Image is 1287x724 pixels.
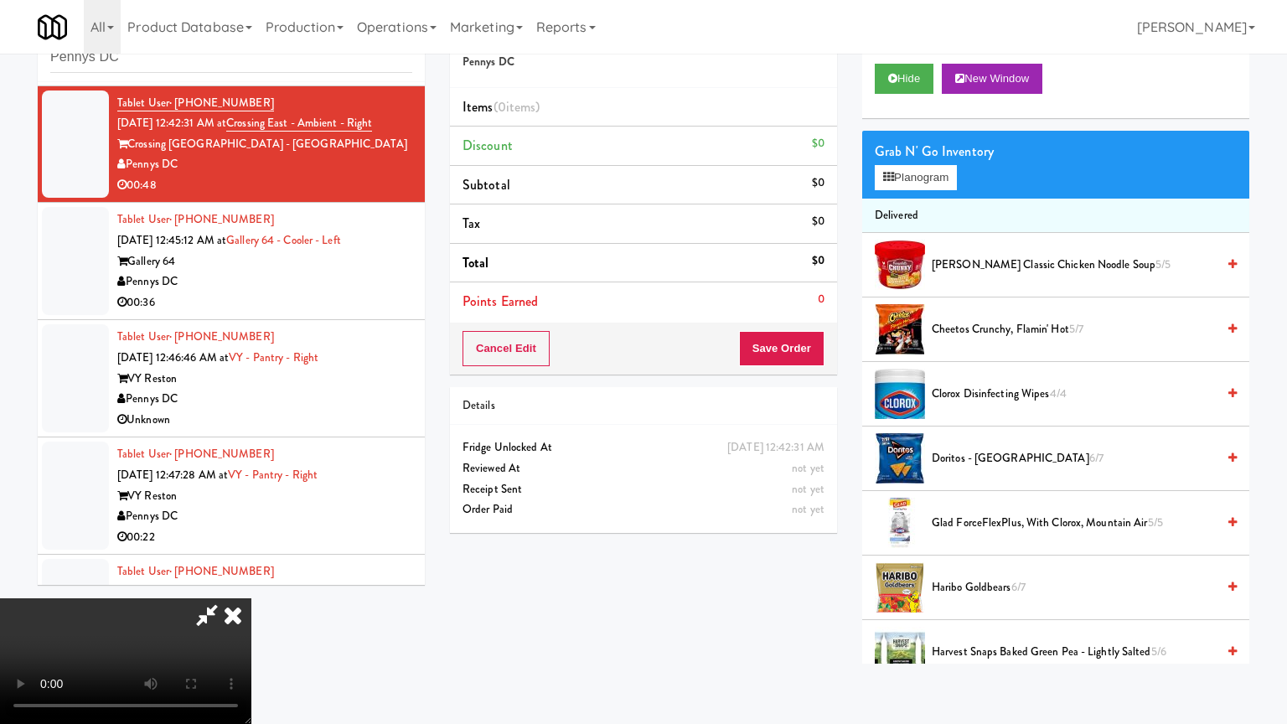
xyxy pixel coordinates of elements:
[117,175,412,196] div: 00:48
[494,97,540,116] span: (0 )
[117,328,274,344] a: Tablet User· [PHONE_NUMBER]
[932,255,1216,276] span: [PERSON_NAME] Classic Chicken Noodle Soup
[463,437,824,458] div: Fridge Unlocked At
[925,255,1237,276] div: [PERSON_NAME] Classic Chicken Noodle Soup5/5
[925,577,1237,598] div: Haribo Goldbears6/7
[117,486,412,507] div: VY Reston
[942,64,1042,94] button: New Window
[932,513,1216,534] span: Glad ForceFlexPlus, with Clorox, Mountain Air
[1148,515,1163,530] span: 5/5
[117,467,228,483] span: [DATE] 12:47:28 AM at
[932,642,1216,663] span: Harvest Snaps Baked Green Pea - Lightly Salted
[169,95,274,111] span: · [PHONE_NUMBER]
[463,499,824,520] div: Order Paid
[117,389,412,410] div: Pennys DC
[117,271,412,292] div: Pennys DC
[727,437,824,458] div: [DATE] 12:42:31 AM
[1155,256,1171,272] span: 5/5
[463,331,550,366] button: Cancel Edit
[812,133,824,154] div: $0
[932,384,1216,405] span: Clorox Disinfecting Wipes
[463,214,480,233] span: Tax
[117,506,412,527] div: Pennys DC
[925,513,1237,534] div: Glad ForceFlexPlus, with Clorox, Mountain Air5/5
[875,139,1237,164] div: Grab N' Go Inventory
[226,115,372,132] a: Crossing East - Ambient - Right
[463,479,824,500] div: Receipt Sent
[792,481,824,497] span: not yet
[875,165,957,190] button: Planogram
[463,97,540,116] span: Items
[117,154,412,175] div: Pennys DC
[506,97,536,116] ng-pluralize: items
[117,446,274,462] a: Tablet User· [PHONE_NUMBER]
[117,527,412,548] div: 00:22
[229,349,318,365] a: VY - Pantry - Right
[38,203,425,320] li: Tablet User· [PHONE_NUMBER][DATE] 12:45:12 AM atGallery 64 - Cooler - LeftGallery 64Pennys DC00:36
[925,448,1237,469] div: Doritos - [GEOGRAPHIC_DATA]6/7
[117,134,412,155] div: Crossing [GEOGRAPHIC_DATA] - [GEOGRAPHIC_DATA]
[1151,644,1166,659] span: 5/6
[1050,385,1067,401] span: 4/4
[230,584,306,600] a: OHS - PANTRY
[812,211,824,232] div: $0
[117,369,412,390] div: VY Reston
[169,211,274,227] span: · [PHONE_NUMBER]
[463,136,513,155] span: Discount
[117,410,412,431] div: Unknown
[1089,450,1104,466] span: 6/7
[463,175,510,194] span: Subtotal
[117,584,230,600] span: [DATE] 12:48:54 AM at
[38,555,425,672] li: Tablet User· [PHONE_NUMBER][DATE] 12:48:54 AM atOHS - PANTRY[GEOGRAPHIC_DATA]Pennys DC00:18
[739,331,824,366] button: Save Order
[1069,321,1083,337] span: 5/7
[50,42,412,73] input: Search vision orders
[38,13,67,42] img: Micromart
[169,446,274,462] span: · [PHONE_NUMBER]
[38,86,425,204] li: Tablet User· [PHONE_NUMBER][DATE] 12:42:31 AM atCrossing East - Ambient - RightCrossing [GEOGRAPH...
[463,458,824,479] div: Reviewed At
[226,232,341,248] a: Gallery 64 - Cooler - Left
[463,292,538,311] span: Points Earned
[117,292,412,313] div: 00:36
[792,460,824,476] span: not yet
[463,253,489,272] span: Total
[818,289,824,310] div: 0
[862,199,1249,234] li: Delivered
[932,577,1216,598] span: Haribo Goldbears
[812,173,824,194] div: $0
[117,211,274,227] a: Tablet User· [PHONE_NUMBER]
[792,501,824,517] span: not yet
[925,319,1237,340] div: Cheetos Crunchy, Flamin' Hot5/7
[932,319,1216,340] span: Cheetos Crunchy, Flamin' Hot
[117,349,229,365] span: [DATE] 12:46:46 AM at
[117,95,274,111] a: Tablet User· [PHONE_NUMBER]
[117,232,226,248] span: [DATE] 12:45:12 AM at
[38,320,425,437] li: Tablet User· [PHONE_NUMBER][DATE] 12:46:46 AM atVY - Pantry - RightVY RestonPennys DCUnknown
[169,563,274,579] span: · [PHONE_NUMBER]
[812,251,824,271] div: $0
[1011,579,1026,595] span: 6/7
[117,563,274,579] a: Tablet User· [PHONE_NUMBER]
[38,437,425,555] li: Tablet User· [PHONE_NUMBER][DATE] 12:47:28 AM atVY - Pantry - RightVY RestonPennys DC00:22
[117,115,226,131] span: [DATE] 12:42:31 AM at
[875,64,933,94] button: Hide
[925,384,1237,405] div: Clorox Disinfecting Wipes4/4
[169,328,274,344] span: · [PHONE_NUMBER]
[228,467,318,483] a: VY - Pantry - Right
[463,56,824,69] h5: Pennys DC
[932,448,1216,469] span: Doritos - [GEOGRAPHIC_DATA]
[117,251,412,272] div: Gallery 64
[463,396,824,416] div: Details
[925,642,1237,663] div: Harvest Snaps Baked Green Pea - Lightly Salted5/6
